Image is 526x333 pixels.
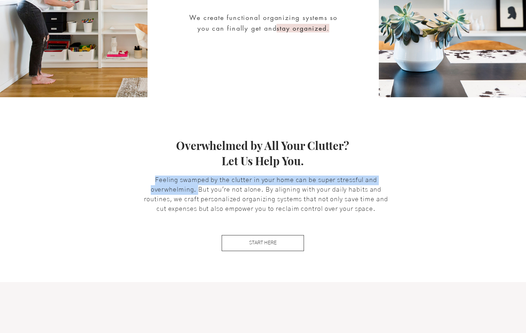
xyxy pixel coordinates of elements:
[327,24,330,32] span: .
[176,138,349,168] span: Overwhelmed by All Your Clutter? Let Us Help You.
[144,177,388,212] span: Feeling swamped by the clutter in your home can be super stressful and overwhelming. But you're n...
[249,240,277,247] span: START HERE
[189,13,337,32] span: We create functional organizing systems so you can finally get and
[277,24,326,32] span: stay organized
[222,235,304,251] a: START HERE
